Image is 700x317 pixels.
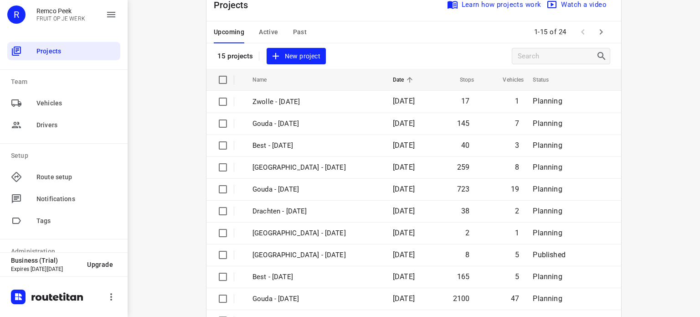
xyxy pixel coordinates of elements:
[574,23,592,41] span: Previous Page
[533,185,562,193] span: Planning
[393,74,416,85] span: Date
[36,16,85,22] p: FRUIT OP JE WERK
[533,119,562,128] span: Planning
[36,47,117,56] span: Projects
[36,7,85,15] p: Remco Peek
[530,22,570,42] span: 1-15 of 24
[252,97,379,107] p: Zwolle - [DATE]
[7,5,26,24] div: R
[393,97,415,105] span: [DATE]
[11,77,120,87] p: Team
[36,172,117,182] span: Route setup
[465,250,469,259] span: 8
[36,216,117,226] span: Tags
[515,229,519,237] span: 1
[515,97,519,105] span: 1
[36,99,117,108] span: Vehicles
[259,26,278,38] span: Active
[457,119,470,128] span: 145
[11,257,80,264] p: Business (Trial)
[252,162,379,173] p: Zwolle - Thursday
[393,229,415,237] span: [DATE]
[533,229,562,237] span: Planning
[87,261,113,268] span: Upgrade
[393,141,415,150] span: [DATE]
[515,272,519,281] span: 5
[252,250,379,260] p: Gemeente Rotterdam - Thursday
[515,207,519,215] span: 2
[393,294,415,303] span: [DATE]
[511,294,519,303] span: 47
[533,97,562,105] span: Planning
[252,206,379,217] p: Drachten - Thursday
[393,272,415,281] span: [DATE]
[465,229,469,237] span: 2
[596,51,610,62] div: Search
[11,247,120,256] p: Administration
[252,184,379,195] p: Gouda - Thursday
[7,190,120,208] div: Notifications
[252,140,379,151] p: Best - Friday
[515,163,519,171] span: 8
[7,168,120,186] div: Route setup
[217,52,253,60] p: 15 projects
[461,207,469,215] span: 38
[457,272,470,281] span: 165
[293,26,307,38] span: Past
[7,116,120,134] div: Drivers
[252,272,379,282] p: Best - Thursday
[457,185,470,193] span: 723
[457,163,470,171] span: 259
[393,207,415,215] span: [DATE]
[7,212,120,230] div: Tags
[533,272,562,281] span: Planning
[252,119,379,129] p: Gouda - [DATE]
[252,294,379,304] p: Gouda - Wednesday
[511,185,519,193] span: 19
[453,294,470,303] span: 2100
[11,266,80,272] p: Expires [DATE][DATE]
[80,256,120,273] button: Upgrade
[461,97,469,105] span: 17
[393,119,415,128] span: [DATE]
[272,51,320,62] span: New project
[252,74,279,85] span: Name
[533,163,562,171] span: Planning
[393,250,415,259] span: [DATE]
[491,74,524,85] span: Vehicles
[592,23,610,41] span: Next Page
[533,294,562,303] span: Planning
[533,207,562,215] span: Planning
[252,228,379,239] p: Antwerpen - Thursday
[11,151,120,161] p: Setup
[7,94,120,112] div: Vehicles
[461,141,469,150] span: 40
[533,74,561,85] span: Status
[393,185,415,193] span: [DATE]
[7,42,120,60] div: Projects
[533,250,566,259] span: Published
[214,26,244,38] span: Upcoming
[515,250,519,259] span: 5
[393,163,415,171] span: [DATE]
[518,49,596,63] input: Search projects
[515,141,519,150] span: 3
[515,119,519,128] span: 7
[448,74,474,85] span: Stops
[36,194,117,204] span: Notifications
[36,120,117,130] span: Drivers
[267,48,326,65] button: New project
[533,141,562,150] span: Planning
